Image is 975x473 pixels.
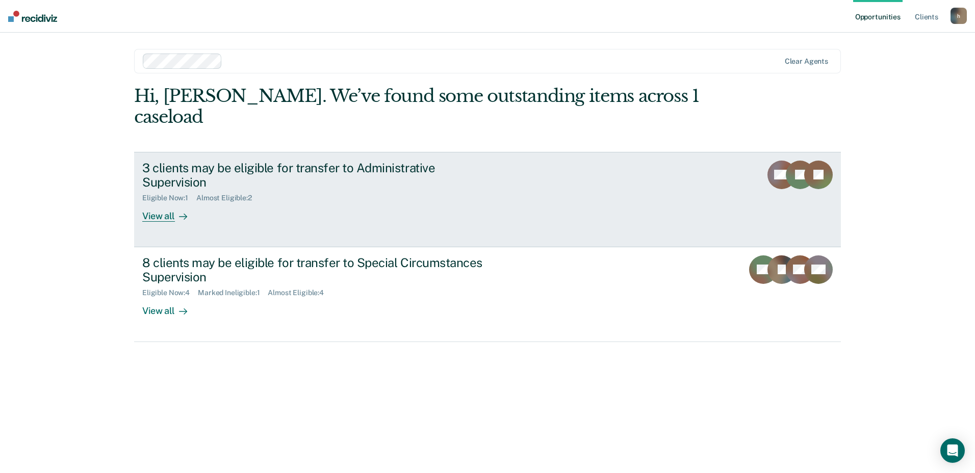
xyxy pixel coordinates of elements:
[142,255,500,285] div: 8 clients may be eligible for transfer to Special Circumstances Supervision
[142,297,199,317] div: View all
[134,247,841,342] a: 8 clients may be eligible for transfer to Special Circumstances SupervisionEligible Now:4Marked I...
[142,161,500,190] div: 3 clients may be eligible for transfer to Administrative Supervision
[142,288,198,297] div: Eligible Now : 4
[8,11,57,22] img: Recidiviz
[940,438,965,463] div: Open Intercom Messenger
[198,288,268,297] div: Marked Ineligible : 1
[142,194,196,202] div: Eligible Now : 1
[785,57,828,66] div: Clear agents
[196,194,260,202] div: Almost Eligible : 2
[134,86,700,127] div: Hi, [PERSON_NAME]. We’ve found some outstanding items across 1 caseload
[134,152,841,247] a: 3 clients may be eligible for transfer to Administrative SupervisionEligible Now:1Almost Eligible...
[268,288,332,297] div: Almost Eligible : 4
[951,8,967,24] button: h
[142,202,199,222] div: View all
